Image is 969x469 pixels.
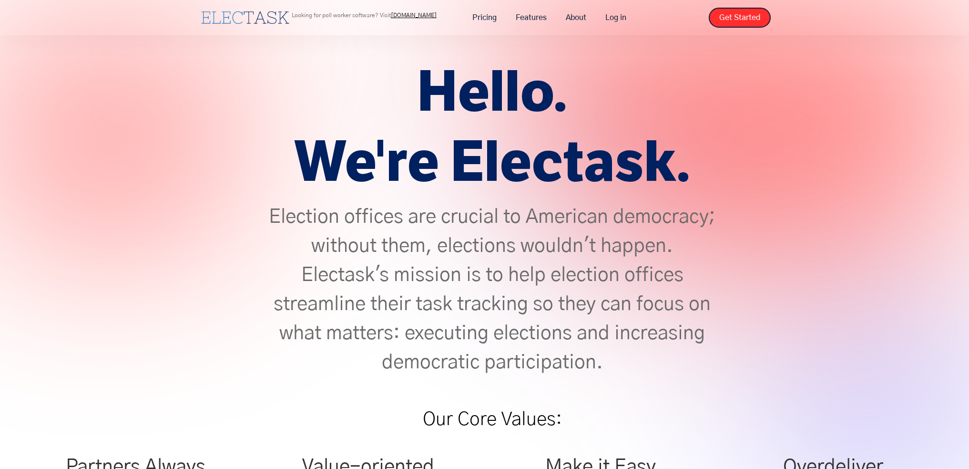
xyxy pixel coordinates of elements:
a: Pricing [463,8,506,28]
a: About [556,8,596,28]
a: Get Started [709,8,771,28]
a: home [199,9,292,26]
a: Log in [596,8,636,28]
h1: Hello. We're Electask. [268,57,716,198]
p: Election offices are crucial to American democracy; without them, elections wouldn't happen. Elec... [268,203,716,377]
a: Features [506,8,556,28]
h1: Our Core Values: [268,396,716,443]
a: [DOMAIN_NAME] [391,12,437,18]
p: Looking for poll worker software? Visit [292,12,437,18]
